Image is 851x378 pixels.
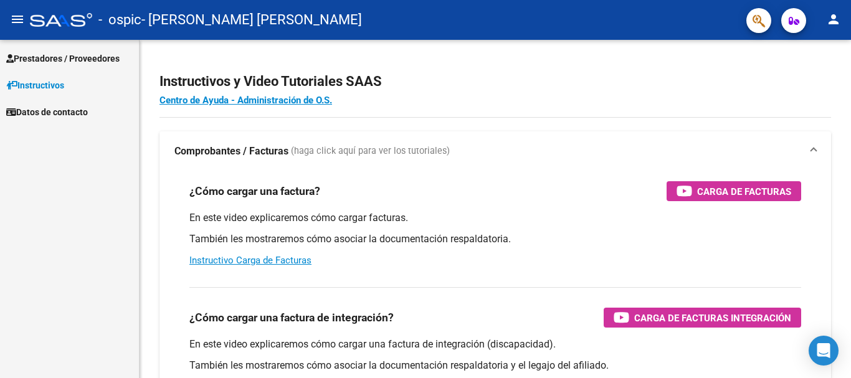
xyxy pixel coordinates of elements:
span: Carga de Facturas Integración [634,310,791,326]
a: Instructivo Carga de Facturas [189,255,311,266]
span: Carga de Facturas [697,184,791,199]
span: (haga click aquí para ver los tutoriales) [291,144,450,158]
span: Prestadores / Proveedores [6,52,120,65]
p: También les mostraremos cómo asociar la documentación respaldatoria y el legajo del afiliado. [189,359,801,372]
span: Datos de contacto [6,105,88,119]
div: Open Intercom Messenger [809,336,839,366]
span: - ospic [98,6,141,34]
mat-icon: person [826,12,841,27]
button: Carga de Facturas [667,181,801,201]
h3: ¿Cómo cargar una factura? [189,182,320,200]
span: Instructivos [6,78,64,92]
p: En este video explicaremos cómo cargar una factura de integración (discapacidad). [189,338,801,351]
mat-expansion-panel-header: Comprobantes / Facturas (haga click aquí para ver los tutoriales) [159,131,831,171]
h3: ¿Cómo cargar una factura de integración? [189,309,394,326]
strong: Comprobantes / Facturas [174,144,288,158]
h2: Instructivos y Video Tutoriales SAAS [159,70,831,93]
a: Centro de Ayuda - Administración de O.S. [159,95,332,106]
p: En este video explicaremos cómo cargar facturas. [189,211,801,225]
button: Carga de Facturas Integración [604,308,801,328]
mat-icon: menu [10,12,25,27]
p: También les mostraremos cómo asociar la documentación respaldatoria. [189,232,801,246]
span: - [PERSON_NAME] [PERSON_NAME] [141,6,362,34]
